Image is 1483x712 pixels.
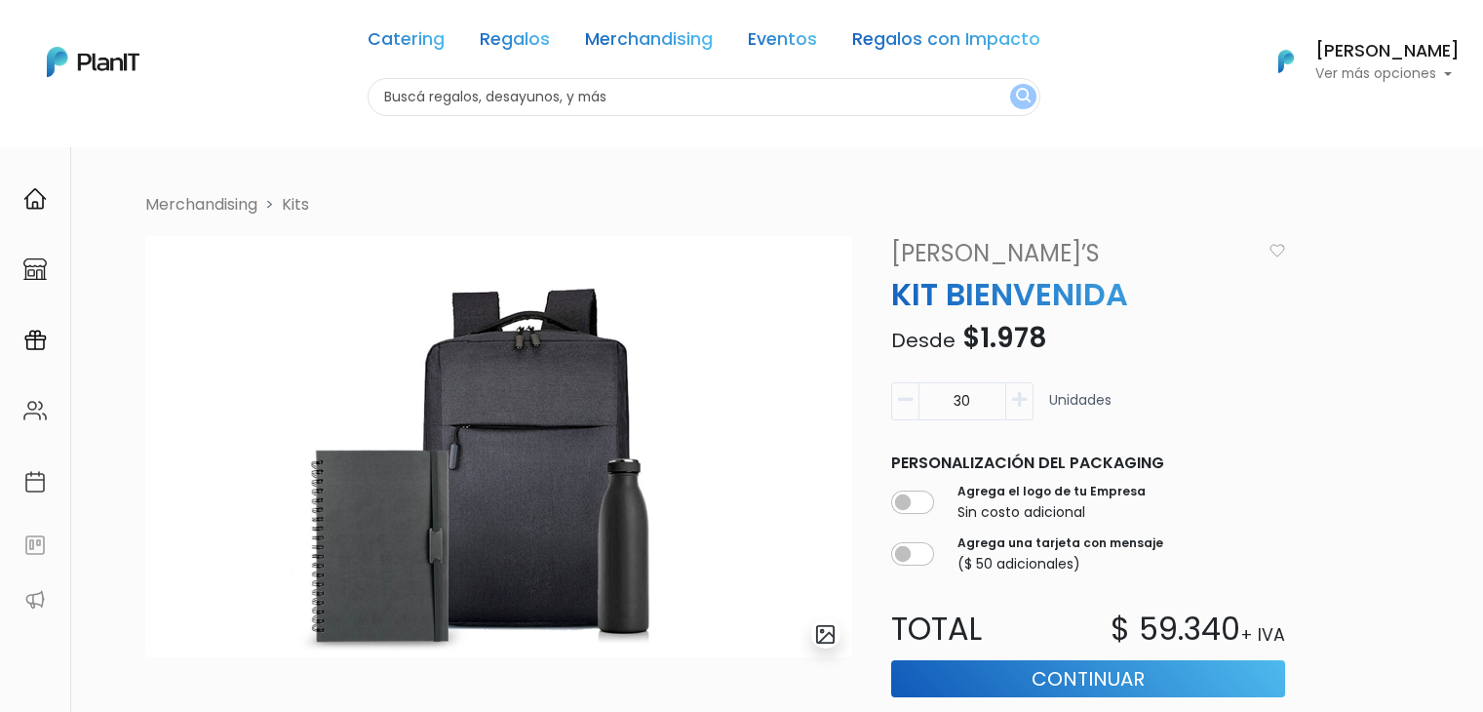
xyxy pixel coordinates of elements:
[23,187,47,211] img: home-e721727adea9d79c4d83392d1f703f7f8bce08238fde08b1acbfd93340b81755.svg
[879,271,1297,318] p: KIT BIENVENIDA
[879,236,1262,271] a: [PERSON_NAME]’s
[47,47,139,77] img: PlanIt Logo
[23,588,47,612] img: partners-52edf745621dab592f3b2c58e3bca9d71375a7ef29c3b500c9f145b62cc070d4.svg
[23,399,47,422] img: people-662611757002400ad9ed0e3c099ab2801c6687ba6c219adb57efc949bc21e19d.svg
[1049,390,1112,428] p: Unidades
[1269,244,1285,257] img: heart_icon
[1315,67,1460,81] p: Ver más opciones
[891,660,1285,697] button: Continuar
[891,327,956,354] span: Desde
[957,554,1163,574] p: ($ 50 adicionales)
[23,329,47,352] img: campaigns-02234683943229c281be62815700db0a1741e53638e28bf9629b52c665b00959.svg
[145,236,852,657] img: Dise%C3%B1o_sin_t%C3%ADtulo_-_2025-02-05T124909.426.png
[1253,36,1460,87] button: PlanIt Logo [PERSON_NAME] Ver más opciones
[1016,88,1031,106] img: search_button-432b6d5273f82d61273b3651a40e1bd1b912527efae98b1b7a1b2c0702e16a8d.svg
[1240,622,1285,648] p: + IVA
[957,502,1146,523] p: Sin costo adicional
[368,31,445,55] a: Catering
[891,452,1285,475] p: Personalización del packaging
[23,534,47,557] img: feedback-78b5a0c8f98aac82b08bfc38622c3050aee476f2c9584af64705fc4e61158814.svg
[23,257,47,281] img: marketplace-4ceaa7011d94191e9ded77b95e3339b90024bf715f7c57f8cf31f2d8c509eaba.svg
[1265,40,1307,83] img: PlanIt Logo
[368,78,1040,116] input: Buscá regalos, desayunos, y más
[962,319,1047,357] span: $1.978
[585,31,713,55] a: Merchandising
[957,483,1146,500] label: Agrega el logo de tu Empresa
[1111,606,1240,653] p: $ 59.340
[480,31,550,55] a: Regalos
[852,31,1040,55] a: Regalos con Impacto
[957,534,1163,552] label: Agrega una tarjeta con mensaje
[282,193,309,216] a: Kits
[814,623,837,646] img: gallery-light
[145,193,257,217] li: Merchandising
[23,470,47,494] img: calendar-87d922413cdce8b2cf7b7f5f62616a5cf9e4887200fb71536465627b3292af00.svg
[1315,43,1460,60] h6: [PERSON_NAME]
[748,31,817,55] a: Eventos
[879,606,1088,653] p: Total
[134,193,1385,220] nav: breadcrumb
